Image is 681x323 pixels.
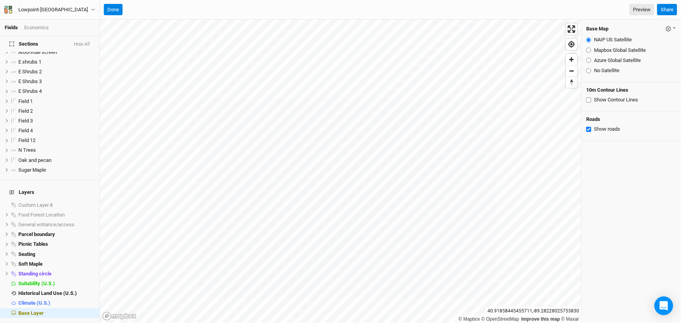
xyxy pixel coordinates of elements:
span: Seating [18,251,35,257]
div: Historical Land Use (U.S.) [18,290,95,296]
span: Oak and pecan [18,157,52,163]
div: Picnic Tables [18,241,95,247]
h4: Base Map [586,26,608,32]
span: Picnic Tables [18,241,48,247]
span: Zoom out [566,66,577,76]
div: E Shrubs 2 [18,69,95,75]
button: Find my location [566,39,577,50]
h4: 10m Contour Lines [586,87,676,93]
button: Hide All [73,42,90,47]
button: Share [657,4,677,16]
button: Enter fullscreen [566,23,577,35]
div: Arborvitae screen [18,49,95,55]
div: N Trees [18,147,95,153]
label: No Satellite [594,67,619,74]
span: Sugar Maple [18,167,46,173]
div: Open Intercom Messenger [654,296,673,315]
div: Oak and pecan [18,157,95,163]
span: Field 1 [18,98,33,104]
span: Suitability (U.S.) [18,280,55,286]
label: Mapbox Global Satellite [594,47,646,54]
span: Climate (U.S.) [18,300,50,306]
div: E shrubs 1 [18,59,95,65]
span: N Trees [18,147,36,153]
label: Show Contour Lines [594,96,638,103]
button: Lowpoint-[GEOGRAPHIC_DATA] [4,5,96,14]
div: Seating [18,251,95,257]
button: Zoom in [566,54,577,65]
span: E Shrubs 2 [18,69,42,75]
span: Custom Layer 8 [18,202,53,208]
button: Reset bearing to north [566,76,577,88]
div: Field 12 [18,137,95,144]
div: Field 1 [18,98,95,105]
canvas: Map [100,20,581,323]
div: Sugar Maple [18,167,95,173]
div: Custom Layer 8 [18,202,95,208]
div: Field 4 [18,128,95,134]
span: E shrubs 1 [18,59,41,65]
div: Parcel boundary [18,231,95,238]
span: Parcel boundary [18,231,55,237]
span: Historical Land Use (U.S.) [18,290,77,296]
a: OpenStreetMap [482,316,519,322]
a: Mapbox [459,316,480,322]
h4: Layers [5,185,95,200]
span: Sections [9,41,38,47]
h4: Roads [586,116,676,122]
label: NAIP US Satellite [594,36,632,43]
span: E Shrubs 4 [18,88,42,94]
div: Food Forest Location [18,212,95,218]
div: Field 2 [18,108,95,114]
div: Climate (U.S.) [18,300,95,306]
div: Base Layer [18,310,95,316]
span: Field 3 [18,118,33,124]
button: Done [104,4,123,16]
span: Field 4 [18,128,33,133]
span: Arborvitae screen [18,49,57,55]
div: Lowpoint-[GEOGRAPHIC_DATA] [18,6,88,14]
button: Zoom out [566,65,577,76]
div: 40.91858445455711 , -89.28228025753830 [485,307,581,315]
div: E Shrubs 4 [18,88,95,94]
div: Economics [24,24,49,31]
span: Field 12 [18,137,36,143]
a: Preview [629,4,654,16]
label: Show roads [594,126,620,133]
span: E Shrubs 3 [18,78,42,84]
span: Soft Maple [18,261,43,267]
a: Fields [5,25,18,30]
div: Lowpoint-Washburn [18,6,88,14]
span: Standing circle [18,271,52,277]
div: Field 3 [18,118,95,124]
div: Soft Maple [18,261,95,267]
a: Maxar [561,316,579,322]
span: General entrance/access [18,222,75,227]
div: Suitability (U.S.) [18,280,95,287]
span: Food Forest Location [18,212,65,218]
span: Field 2 [18,108,33,114]
div: Standing circle [18,271,95,277]
label: Azure Global Satellite [594,57,641,64]
span: Base Layer [18,310,44,316]
a: Improve this map [521,316,560,322]
div: E Shrubs 3 [18,78,95,85]
div: General entrance/access [18,222,95,228]
a: Mapbox logo [102,312,137,321]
